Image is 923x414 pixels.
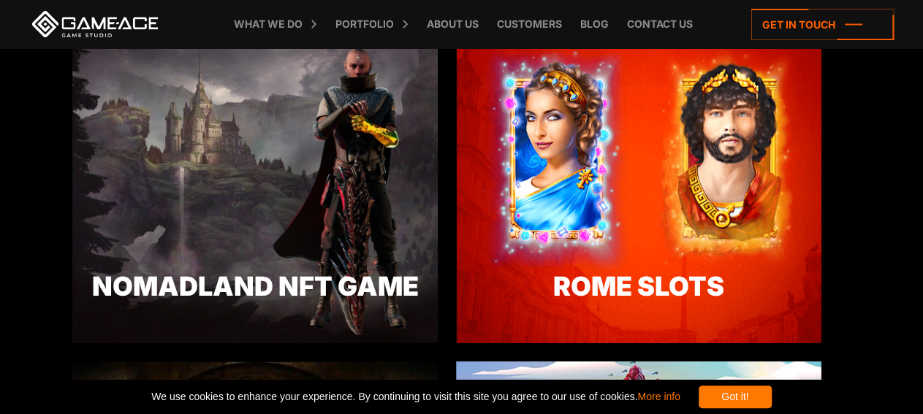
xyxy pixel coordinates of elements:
[456,267,821,306] div: Rome Slots
[456,33,821,343] img: Rome online slot development case study
[699,386,772,408] div: Got it!
[637,391,680,402] a: More info
[72,33,438,343] img: nomadland list
[72,267,438,306] div: Nomadland NFT Game
[151,386,680,408] span: We use cookies to enhance your experience. By continuing to visit this site you agree to our use ...
[751,9,894,40] a: Get in touch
